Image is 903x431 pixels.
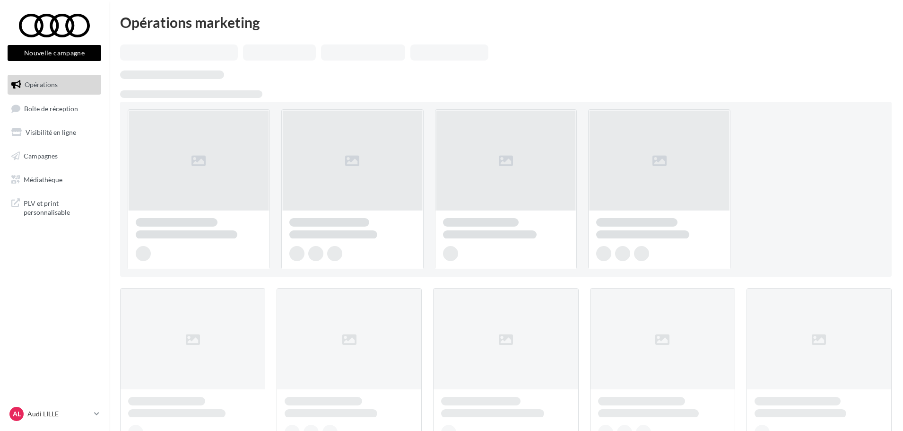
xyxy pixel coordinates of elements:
[25,80,58,88] span: Opérations
[120,15,892,29] div: Opérations marketing
[6,146,103,166] a: Campagnes
[6,123,103,142] a: Visibilité en ligne
[24,104,78,112] span: Boîte de réception
[27,409,90,419] p: Audi LILLE
[26,128,76,136] span: Visibilité en ligne
[24,197,97,217] span: PLV et print personnalisable
[6,98,103,119] a: Boîte de réception
[6,193,103,221] a: PLV et print personnalisable
[13,409,21,419] span: AL
[24,175,62,183] span: Médiathèque
[8,405,101,423] a: AL Audi LILLE
[6,170,103,190] a: Médiathèque
[8,45,101,61] button: Nouvelle campagne
[6,75,103,95] a: Opérations
[24,152,58,160] span: Campagnes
